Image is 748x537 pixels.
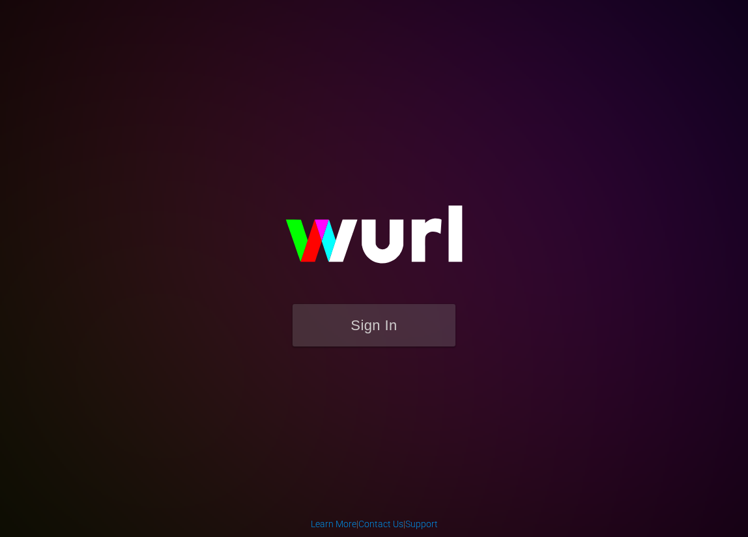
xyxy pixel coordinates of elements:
[311,519,356,529] a: Learn More
[405,519,438,529] a: Support
[244,177,504,304] img: wurl-logo-on-black-223613ac3d8ba8fe6dc639794a292ebdb59501304c7dfd60c99c58986ef67473.svg
[293,304,455,346] button: Sign In
[311,517,438,530] div: | |
[358,519,403,529] a: Contact Us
